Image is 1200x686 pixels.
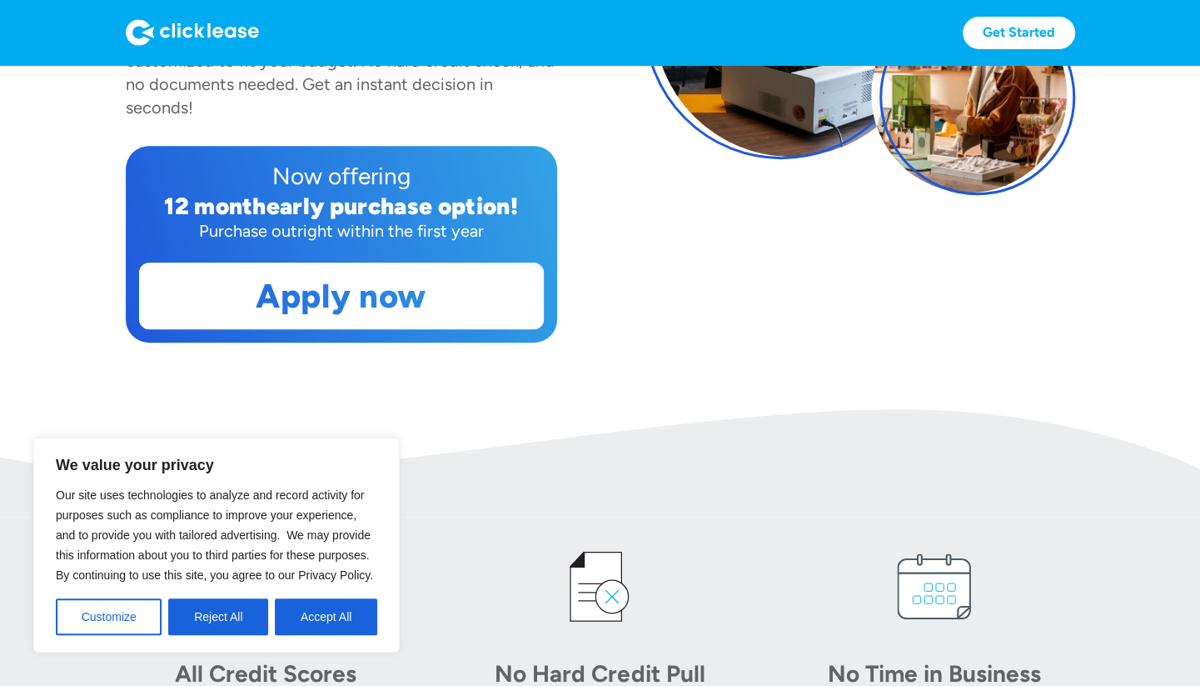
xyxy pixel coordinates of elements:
[963,17,1075,49] a: Get Started
[56,455,377,475] p: We value your privacy
[140,263,543,328] a: Apply now
[126,19,259,46] img: Logo
[33,438,400,653] div: We value your privacy
[884,537,984,637] img: calendar icon
[266,192,518,220] div: early purchase option!
[139,219,544,243] div: Purchase outright within the first year
[56,488,373,582] span: Our site uses technologies to analyze and record activity for purposes such as compliance to impr...
[56,598,162,635] button: Customize
[139,159,544,193] div: Now offering
[168,598,268,635] button: Reject All
[550,537,650,637] img: credit icon
[275,598,377,635] button: Accept All
[164,192,266,220] div: 12 month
